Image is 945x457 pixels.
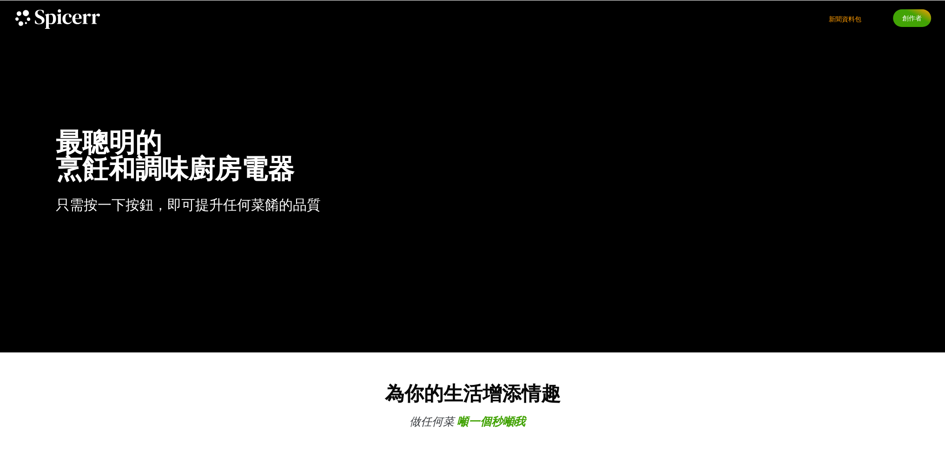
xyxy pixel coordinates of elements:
font: 只需按一下按鈕，即可提升任何菜餚的品質 [56,197,321,214]
font: r [513,415,518,429]
font: 創作者 [902,14,922,22]
font: 烹飪和調味廚房電器 [56,154,294,187]
a: 創作者 [893,9,931,27]
font: 最聰明的 [56,127,162,160]
font: 新聞資料包 [829,15,861,23]
font: 做任何菜 [410,415,454,429]
a: 新聞資料包 [829,9,861,23]
font: 為你的生活增添情趣 [385,382,561,407]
